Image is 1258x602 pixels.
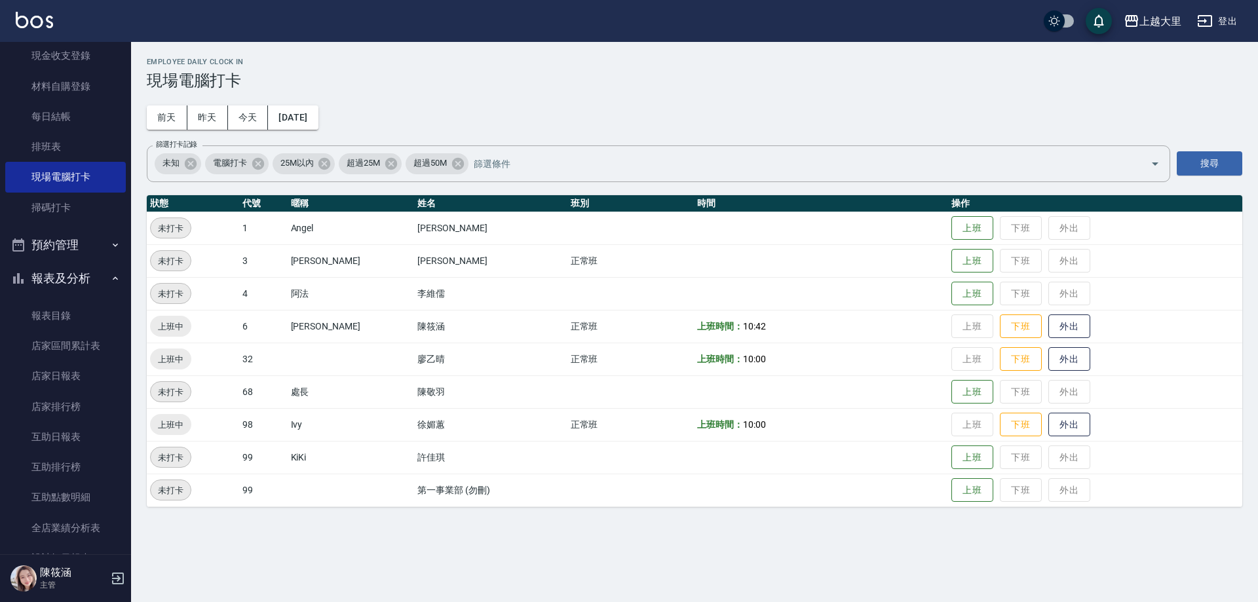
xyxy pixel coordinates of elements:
button: 上班 [951,282,993,306]
span: 上班中 [150,320,191,333]
b: 上班時間： [697,354,743,364]
div: 超過50M [406,153,468,174]
button: 前天 [147,105,187,130]
td: KiKi [288,441,415,474]
div: 超過25M [339,153,402,174]
button: 上班 [951,216,993,240]
td: 正常班 [567,244,695,277]
button: [DATE] [268,105,318,130]
span: 未打卡 [151,287,191,301]
td: 98 [239,408,287,441]
div: 上越大里 [1139,13,1181,29]
th: 操作 [948,195,1242,212]
button: 下班 [1000,314,1042,339]
button: 下班 [1000,347,1042,371]
th: 班別 [567,195,695,212]
span: 未知 [155,157,187,170]
td: 正常班 [567,343,695,375]
a: 店家區間累計表 [5,331,126,361]
a: 店家排行榜 [5,392,126,422]
button: 昨天 [187,105,228,130]
button: Open [1145,153,1166,174]
h3: 現場電腦打卡 [147,71,1242,90]
button: save [1086,8,1112,34]
span: 10:42 [743,321,766,331]
span: 上班中 [150,352,191,366]
td: [PERSON_NAME] [414,244,567,277]
button: 外出 [1048,314,1090,339]
span: 超過50M [406,157,455,170]
td: 68 [239,375,287,408]
td: 4 [239,277,287,310]
button: 外出 [1048,413,1090,437]
a: 每日結帳 [5,102,126,132]
td: 99 [239,474,287,506]
img: Logo [16,12,53,28]
a: 現金收支登錄 [5,41,126,71]
th: 代號 [239,195,287,212]
button: 上班 [951,478,993,502]
button: 上越大里 [1118,8,1187,35]
button: 搜尋 [1177,151,1242,176]
p: 主管 [40,579,107,591]
td: 第一事業部 (勿刪) [414,474,567,506]
a: 店家日報表 [5,361,126,391]
td: 1 [239,212,287,244]
td: 正常班 [567,408,695,441]
button: 登出 [1192,9,1242,33]
span: 10:00 [743,419,766,430]
a: 全店業績分析表 [5,513,126,543]
a: 現場電腦打卡 [5,162,126,192]
a: 報表目錄 [5,301,126,331]
span: 未打卡 [151,385,191,399]
span: 上班中 [150,418,191,432]
span: 未打卡 [151,451,191,464]
div: 25M以內 [273,153,335,174]
td: 3 [239,244,287,277]
td: 許佳琪 [414,441,567,474]
button: 下班 [1000,413,1042,437]
td: Ivy [288,408,415,441]
span: 超過25M [339,157,388,170]
td: [PERSON_NAME] [288,310,415,343]
td: 廖乙晴 [414,343,567,375]
button: 上班 [951,445,993,470]
input: 篩選條件 [470,152,1128,175]
a: 互助點數明細 [5,482,126,512]
span: 電腦打卡 [205,157,255,170]
b: 上班時間： [697,419,743,430]
img: Person [10,565,37,592]
a: 設計師日報表 [5,543,126,573]
h5: 陳筱涵 [40,566,107,579]
span: 未打卡 [151,221,191,235]
th: 時間 [694,195,947,212]
td: 正常班 [567,310,695,343]
td: 處長 [288,375,415,408]
span: 25M以內 [273,157,322,170]
button: 預約管理 [5,228,126,262]
td: 陳敬羽 [414,375,567,408]
th: 狀態 [147,195,239,212]
a: 掃碼打卡 [5,193,126,223]
a: 排班表 [5,132,126,162]
td: [PERSON_NAME] [414,212,567,244]
td: 99 [239,441,287,474]
b: 上班時間： [697,321,743,331]
div: 未知 [155,153,201,174]
button: 外出 [1048,347,1090,371]
td: 6 [239,310,287,343]
th: 暱稱 [288,195,415,212]
td: Angel [288,212,415,244]
a: 互助日報表 [5,422,126,452]
td: [PERSON_NAME] [288,244,415,277]
a: 互助排行榜 [5,452,126,482]
span: 未打卡 [151,483,191,497]
span: 未打卡 [151,254,191,268]
td: 徐媚蕙 [414,408,567,441]
td: 32 [239,343,287,375]
td: 陳筱涵 [414,310,567,343]
div: 電腦打卡 [205,153,269,174]
button: 上班 [951,249,993,273]
td: 李維儒 [414,277,567,310]
label: 篩選打卡記錄 [156,140,197,149]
